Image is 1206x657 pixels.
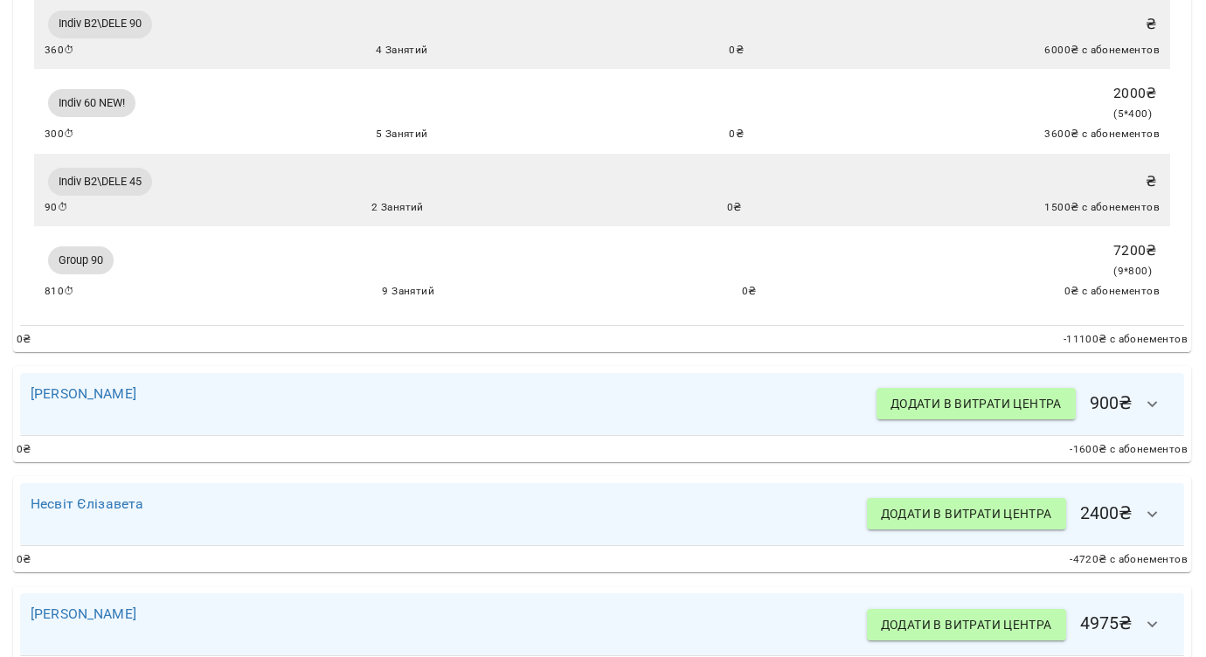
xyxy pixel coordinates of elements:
span: -1600 ₴ с абонементов [1070,441,1188,459]
span: Group 90 [48,252,114,268]
p: 7200 ₴ [1113,240,1156,261]
span: 360 ⏱ [45,42,75,59]
span: Indiv 60 NEW! [48,95,135,111]
span: 300 ⏱ [45,126,75,143]
button: Додати в витрати центра [867,609,1066,640]
h6: 2400 ₴ [867,494,1174,536]
span: 0 ₴ с абонементов [1064,283,1160,301]
span: 6000 ₴ с абонементов [1044,42,1160,59]
span: ( 9 * 800 ) [1113,265,1152,277]
span: 1500 ₴ с абонементов [1044,199,1160,217]
button: Додати в витрати центра [867,498,1066,529]
span: 4 Занятий [376,42,428,59]
span: 3600 ₴ с абонементов [1044,126,1160,143]
h6: 900 ₴ [877,384,1174,425]
a: [PERSON_NAME] [31,385,136,402]
span: Додати в витрати центра [881,503,1052,524]
span: Додати в витрати центра [891,393,1062,414]
a: [PERSON_NAME] [31,605,136,622]
span: 0 ₴ [17,331,31,349]
span: 0 ₴ [727,199,742,217]
p: ₴ [1146,14,1156,35]
span: -11100 ₴ с абонементов [1064,331,1188,349]
span: 0 ₴ [17,551,31,569]
span: 2 Занятий [371,199,424,217]
a: Несвіт Єлізавета [31,495,143,512]
span: 5 Занятий [376,126,428,143]
span: 0 ₴ [729,126,744,143]
span: Indiv B2\DELE 45 [48,174,152,190]
span: Indiv B2\DELE 90 [48,16,152,31]
button: Додати в витрати центра [877,388,1076,419]
span: 0 ₴ [742,283,757,301]
span: Додати в витрати центра [881,614,1052,635]
span: 90 ⏱ [45,199,68,217]
p: 2000 ₴ [1113,83,1156,104]
span: 0 ₴ [17,441,31,459]
span: 9 Занятий [382,283,434,301]
span: 0 ₴ [729,42,744,59]
span: -4720 ₴ с абонементов [1070,551,1188,569]
span: 810 ⏱ [45,283,75,301]
h6: 4975 ₴ [867,604,1174,646]
p: ₴ [1146,171,1156,192]
span: ( 5 * 400 ) [1113,107,1152,120]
